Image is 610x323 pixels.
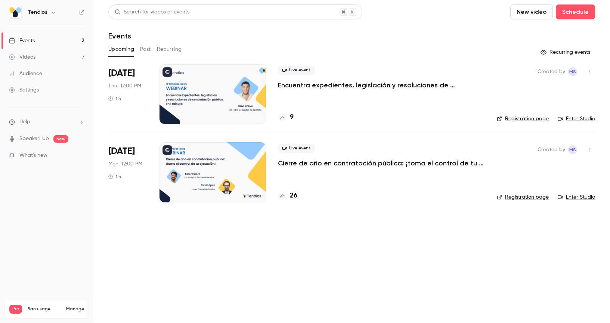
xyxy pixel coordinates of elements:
span: Created by [538,145,565,154]
span: Live event [278,66,315,75]
div: Sep 25 Thu, 12:00 PM (Europe/Madrid) [108,64,148,124]
span: MS [569,145,576,154]
span: Mon, 12:00 PM [108,160,142,168]
div: Oct 20 Mon, 12:00 PM (Europe/Madrid) [108,142,148,202]
button: Recurring events [537,46,595,58]
span: [DATE] [108,67,135,79]
a: Manage [66,306,84,312]
h4: 26 [290,191,297,201]
button: New video [510,4,553,19]
h4: 9 [290,112,294,122]
a: 26 [278,191,297,201]
span: Maria Serra [568,145,577,154]
span: Plan usage [27,306,62,312]
a: Enter Studio [558,193,595,201]
a: Enter Studio [558,115,595,122]
div: 1 h [108,96,121,102]
span: Created by [538,67,565,76]
div: Settings [9,86,39,94]
li: help-dropdown-opener [9,118,84,126]
span: Live event [278,144,315,153]
button: Past [140,43,151,55]
span: Maria Serra [568,67,577,76]
span: Thu, 12:00 PM [108,82,141,90]
span: Help [19,118,30,126]
div: Search for videos or events [115,8,189,16]
h1: Events [108,31,131,40]
button: Schedule [556,4,595,19]
span: Pro [9,305,22,314]
span: [DATE] [108,145,135,157]
a: Encuentra expedientes, legislación y resoluciones de contratación pública en 1 minuto [278,81,485,90]
span: new [53,135,68,143]
div: Audience [9,70,42,77]
div: Events [9,37,35,44]
h6: Tendios [28,9,47,16]
a: 9 [278,112,294,122]
span: MS [569,67,576,76]
span: What's new [19,152,47,159]
a: Cierre de año en contratación pública: ¡toma el control de tu ejecución! [278,159,485,168]
div: Videos [9,53,35,61]
button: Recurring [157,43,182,55]
img: Tendios [9,6,21,18]
button: Upcoming [108,43,134,55]
a: SpeakerHub [19,135,49,143]
a: Registration page [497,193,549,201]
a: Registration page [497,115,549,122]
div: 1 h [108,174,121,180]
